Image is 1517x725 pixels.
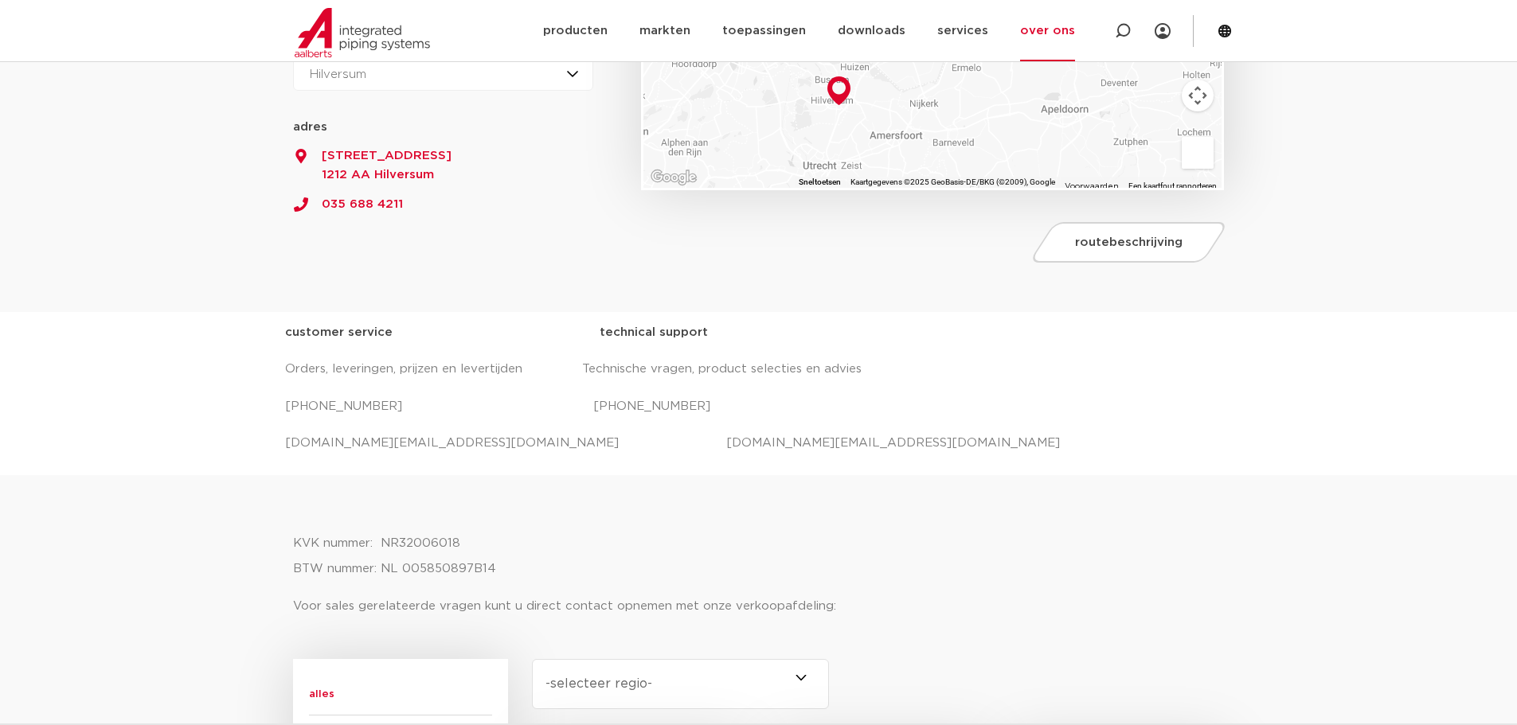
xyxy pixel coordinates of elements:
p: [DOMAIN_NAME][EMAIL_ADDRESS][DOMAIN_NAME] [DOMAIN_NAME][EMAIL_ADDRESS][DOMAIN_NAME] [285,431,1233,456]
p: Orders, leveringen, prijzen en levertijden Technische vragen, product selecties en advies [285,357,1233,382]
a: Voorwaarden [1065,182,1119,190]
p: [PHONE_NUMBER] [PHONE_NUMBER] [285,394,1233,419]
span: Hilversum [310,68,366,80]
p: KVK nummer: NR32006018 BTW nummer: NL 005850897B14 [293,531,1225,582]
span: routebeschrijving [1075,236,1183,248]
button: Bedieningsopties voor de kaartweergave [1182,80,1214,111]
span: alles [309,675,492,715]
span: Kaartgegevens ©2025 GeoBasis-DE/BKG (©2009), Google [850,177,1055,186]
a: Dit gebied openen in Google Maps (er wordt een nieuw venster geopend) [647,167,700,188]
a: Een kaartfout rapporteren [1128,181,1217,190]
button: Sneltoetsen [799,177,841,188]
a: routebeschrijving [1029,222,1230,263]
button: Sleep Pegman de kaart op om Street View te openen [1182,137,1214,169]
strong: customer service technical support [285,326,708,338]
img: Google [647,167,700,188]
p: Voor sales gerelateerde vragen kunt u direct contact opnemen met onze verkoopafdeling: [293,594,1225,619]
